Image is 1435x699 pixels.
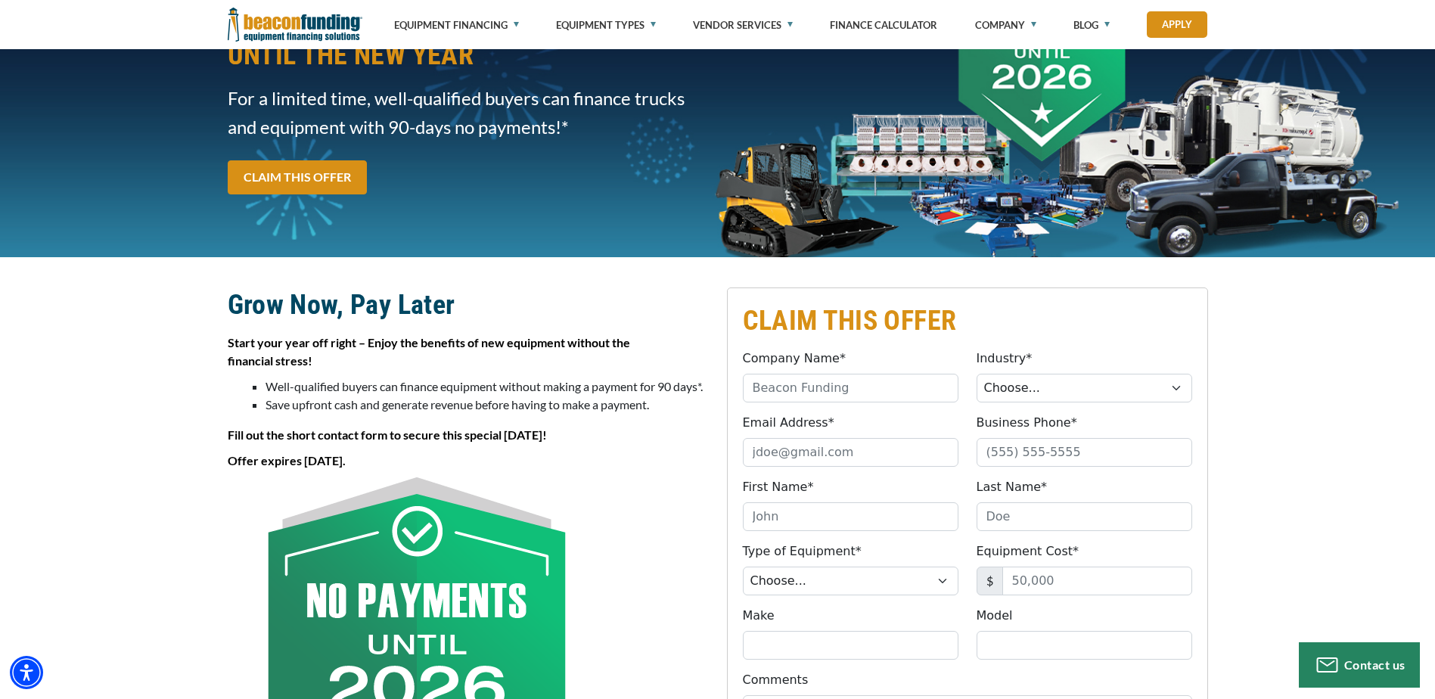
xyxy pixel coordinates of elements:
[1344,657,1405,672] span: Contact us
[228,427,547,442] strong: Fill out the short contact form to secure this special [DATE]!
[1147,11,1207,38] a: Apply
[228,335,630,368] strong: Start your year off right – Enjoy the benefits of new equipment without the financial stress!
[228,287,709,322] h2: Grow Now, Pay Later
[266,377,709,396] li: Well-qualified buyers can finance equipment without making a payment for 90 days*.
[228,453,346,468] strong: Offer expires [DATE].
[977,567,1003,595] span: $
[1002,567,1192,595] input: 50,000
[977,607,1013,625] label: Model
[10,656,43,689] div: Accessibility Menu
[228,84,709,141] span: For a limited time, well-qualified buyers can finance trucks and equipment with 90-days no paymen...
[977,438,1192,467] input: (555) 555-5555
[743,607,775,625] label: Make
[977,478,1048,496] label: Last Name*
[743,414,834,432] label: Email Address*
[743,478,814,496] label: First Name*
[228,160,367,194] a: CLAIM THIS OFFER
[228,38,709,73] span: UNTIL THE NEW YEAR
[743,671,809,689] label: Comments
[977,542,1079,561] label: Equipment Cost*
[977,502,1192,531] input: Doe
[977,414,1077,432] label: Business Phone*
[743,438,958,467] input: jdoe@gmail.com
[743,349,846,368] label: Company Name*
[743,542,862,561] label: Type of Equipment*
[977,349,1033,368] label: Industry*
[743,374,958,402] input: Beacon Funding
[743,303,1192,338] h2: CLAIM THIS OFFER
[743,502,958,531] input: John
[266,396,709,414] li: Save upfront cash and generate revenue before having to make a payment.
[1299,642,1420,688] button: Contact us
